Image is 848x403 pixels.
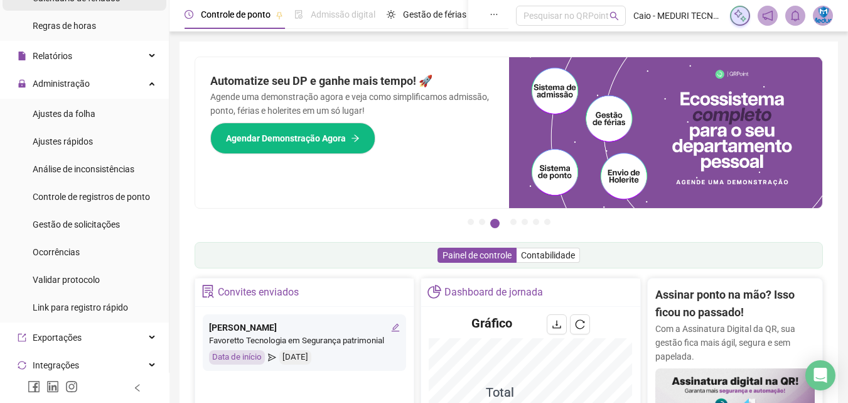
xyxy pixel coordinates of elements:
[33,275,100,285] span: Validar protocolo
[479,219,485,225] button: 2
[210,123,375,154] button: Agendar Demonstração Agora
[521,250,575,260] span: Contabilidade
[33,79,90,89] span: Administração
[509,57,823,208] img: banner%2Fd57e337e-a0d3-4837-9615-f134fc33a8e6.png
[427,285,441,298] span: pie-chart
[490,10,498,19] span: ellipsis
[533,219,539,225] button: 6
[655,322,815,363] p: Com a Assinatura Digital da QR, sua gestão fica mais ágil, segura e sem papelada.
[18,333,26,342] span: export
[33,21,96,31] span: Regras de horas
[468,219,474,225] button: 1
[805,360,835,390] div: Open Intercom Messenger
[33,51,72,61] span: Relatórios
[18,52,26,60] span: file
[268,350,276,365] span: send
[33,302,128,312] span: Link para registro rápido
[226,131,346,145] span: Agendar Demonstração Agora
[387,10,395,19] span: sun
[218,282,299,303] div: Convites enviados
[655,286,815,322] h2: Assinar ponto na mão? Isso ficou no passado!
[762,10,773,21] span: notification
[33,219,120,229] span: Gestão de solicitações
[209,350,265,365] div: Data de início
[443,250,512,260] span: Painel de controle
[209,321,400,334] div: [PERSON_NAME]
[18,361,26,370] span: sync
[33,360,79,370] span: Integrações
[552,319,562,329] span: download
[33,333,82,343] span: Exportações
[33,247,80,257] span: Ocorrências
[403,9,466,19] span: Gestão de férias
[471,314,512,332] h4: Gráfico
[510,219,517,225] button: 4
[733,9,747,23] img: sparkle-icon.fc2bf0ac1784a2077858766a79e2daf3.svg
[351,134,360,143] span: arrow-right
[33,164,134,174] span: Análise de inconsistências
[279,350,311,365] div: [DATE]
[133,384,142,392] span: left
[813,6,832,25] img: 31116
[609,11,619,21] span: search
[209,334,400,348] div: Favoretto Tecnologia em Segurança patrimonial
[18,79,26,88] span: lock
[201,9,271,19] span: Controle de ponto
[210,72,494,90] h2: Automatize seu DP e ganhe mais tempo! 🚀
[311,9,375,19] span: Admissão digital
[33,192,150,202] span: Controle de registros de ponto
[276,11,283,19] span: pushpin
[28,380,40,393] span: facebook
[544,219,550,225] button: 7
[490,219,500,228] button: 3
[790,10,801,21] span: bell
[185,10,193,19] span: clock-circle
[46,380,59,393] span: linkedin
[201,285,215,298] span: solution
[522,219,528,225] button: 5
[33,136,93,146] span: Ajustes rápidos
[575,319,585,329] span: reload
[633,9,722,23] span: Caio - MEDURI TECNOLOGIA EM SEGURANÇA
[391,323,400,332] span: edit
[33,109,95,119] span: Ajustes da folha
[294,10,303,19] span: file-done
[65,380,78,393] span: instagram
[444,282,543,303] div: Dashboard de jornada
[210,90,494,118] p: Agende uma demonstração agora e veja como simplificamos admissão, ponto, férias e holerites em um...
